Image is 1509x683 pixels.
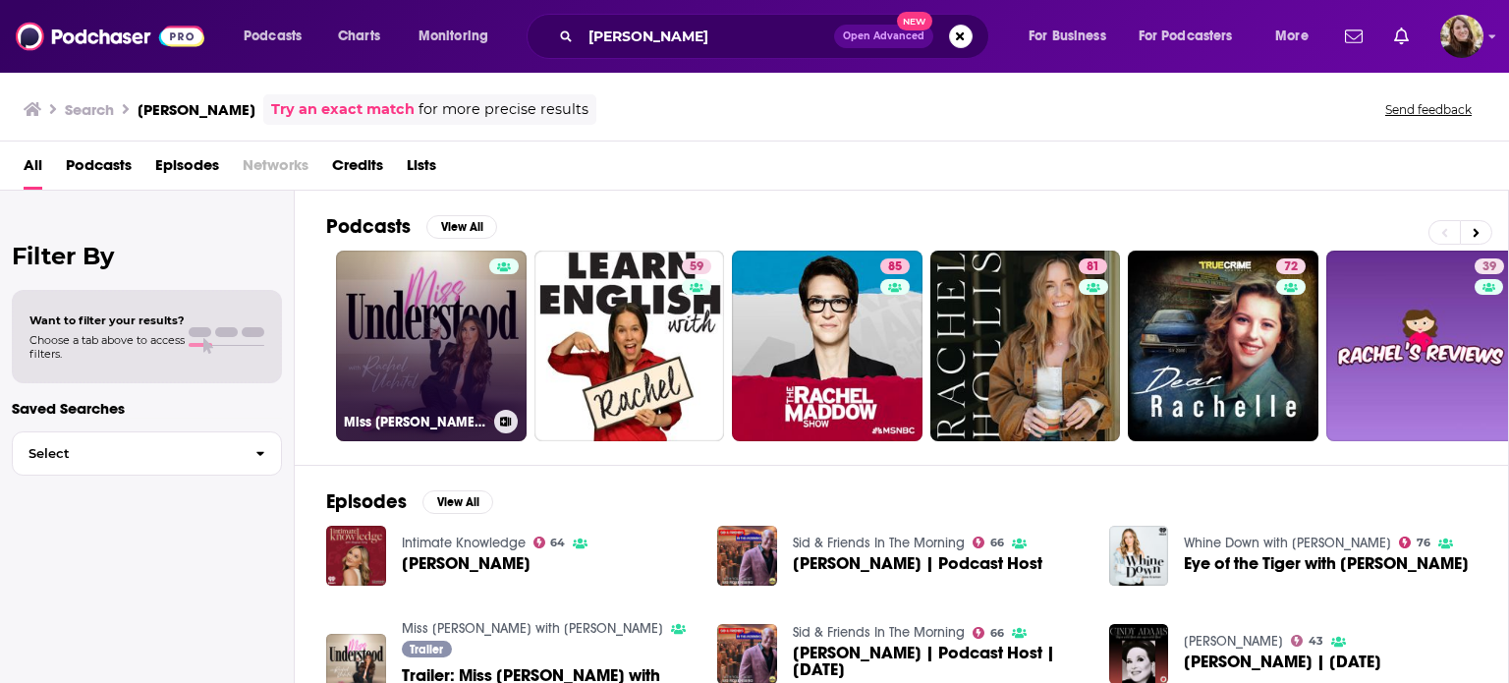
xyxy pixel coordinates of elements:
[24,149,42,190] a: All
[1184,633,1283,650] a: Cindy Adams
[1128,251,1318,441] a: 72
[1184,555,1469,572] a: Eye of the Tiger with Rachel Uchitel
[402,555,531,572] a: Rachel Uchitel
[1475,258,1504,274] a: 39
[1261,21,1333,52] button: open menu
[1276,258,1306,274] a: 72
[1440,15,1483,58] button: Show profile menu
[793,624,965,641] a: Sid & Friends In The Morning
[1440,15,1483,58] span: Logged in as katiefuchs
[717,526,777,586] img: Rachel Uchitel | Podcast Host
[545,14,1008,59] div: Search podcasts, credits, & more...
[1015,21,1131,52] button: open menu
[29,333,185,361] span: Choose a tab above to access filters.
[1184,654,1381,670] a: Rachel Uchitel | 05-26-24
[16,18,204,55] img: Podchaser - Follow, Share and Rate Podcasts
[336,251,527,441] a: Miss [PERSON_NAME] with [PERSON_NAME]
[793,645,1086,678] a: Rachel Uchitel | Podcast Host | 05-26-23
[419,23,488,50] span: Monitoring
[793,645,1086,678] span: [PERSON_NAME] | Podcast Host | [DATE]
[990,629,1004,638] span: 66
[1284,257,1298,277] span: 72
[243,149,308,190] span: Networks
[402,555,531,572] span: [PERSON_NAME]
[332,149,383,190] a: Credits
[690,257,703,277] span: 59
[138,100,255,119] h3: [PERSON_NAME]
[419,98,588,121] span: for more precise results
[326,214,411,239] h2: Podcasts
[973,627,1004,639] a: 66
[338,23,380,50] span: Charts
[29,313,185,327] span: Want to filter your results?
[244,23,302,50] span: Podcasts
[888,257,902,277] span: 85
[1417,539,1430,547] span: 76
[65,100,114,119] h3: Search
[326,214,497,239] a: PodcastsView All
[990,539,1004,547] span: 66
[12,399,282,418] p: Saved Searches
[930,251,1121,441] a: 81
[1399,537,1430,548] a: 76
[793,535,965,551] a: Sid & Friends In The Morning
[422,490,493,514] button: View All
[880,258,910,274] a: 85
[973,537,1004,548] a: 66
[793,555,1042,572] span: [PERSON_NAME] | Podcast Host
[1079,258,1107,274] a: 81
[402,535,526,551] a: Intimate Knowledge
[13,447,240,460] span: Select
[1275,23,1309,50] span: More
[843,31,924,41] span: Open Advanced
[1184,555,1469,572] span: Eye of the Tiger with [PERSON_NAME]
[1309,637,1323,646] span: 43
[1440,15,1483,58] img: User Profile
[326,489,407,514] h2: Episodes
[1126,21,1261,52] button: open menu
[1184,535,1391,551] a: Whine Down with Jana Kramer
[325,21,392,52] a: Charts
[534,251,725,441] a: 59
[550,539,565,547] span: 64
[402,620,663,637] a: Miss Understood with Rachel Uchitel
[834,25,933,48] button: Open AdvancedNew
[1386,20,1417,53] a: Show notifications dropdown
[426,215,497,239] button: View All
[405,21,514,52] button: open menu
[732,251,922,441] a: 85
[1379,101,1478,118] button: Send feedback
[1139,23,1233,50] span: For Podcasters
[1337,20,1370,53] a: Show notifications dropdown
[326,489,493,514] a: EpisodesView All
[1291,635,1323,647] a: 43
[533,537,566,548] a: 64
[407,149,436,190] a: Lists
[897,12,932,30] span: New
[12,431,282,476] button: Select
[155,149,219,190] span: Episodes
[1087,257,1099,277] span: 81
[1029,23,1106,50] span: For Business
[410,644,443,655] span: Trailer
[682,258,711,274] a: 59
[344,414,486,430] h3: Miss [PERSON_NAME] with [PERSON_NAME]
[12,242,282,270] h2: Filter By
[1482,257,1496,277] span: 39
[230,21,327,52] button: open menu
[1184,654,1381,670] span: [PERSON_NAME] | [DATE]
[66,149,132,190] a: Podcasts
[1109,526,1169,586] img: Eye of the Tiger with Rachel Uchitel
[581,21,834,52] input: Search podcasts, credits, & more...
[326,526,386,586] img: Rachel Uchitel
[793,555,1042,572] a: Rachel Uchitel | Podcast Host
[271,98,415,121] a: Try an exact match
